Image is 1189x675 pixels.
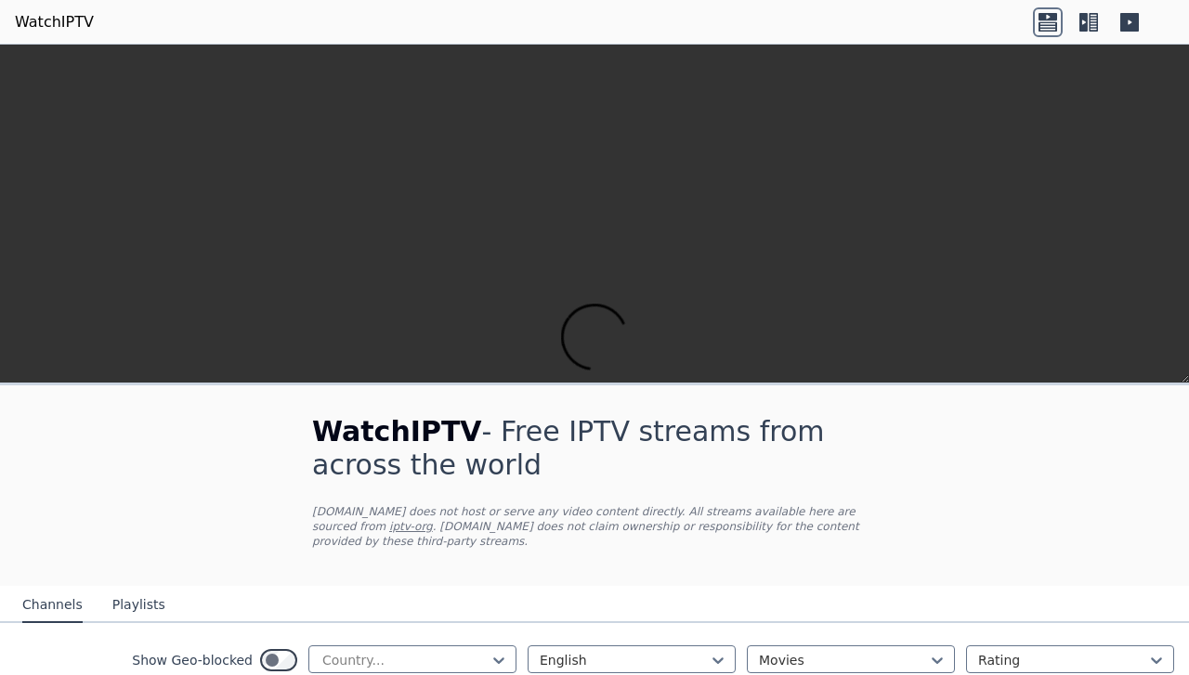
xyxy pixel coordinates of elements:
[22,588,83,623] button: Channels
[132,651,253,669] label: Show Geo-blocked
[389,520,433,533] a: iptv-org
[312,415,482,448] span: WatchIPTV
[312,504,877,549] p: [DOMAIN_NAME] does not host or serve any video content directly. All streams available here are s...
[312,415,877,482] h1: - Free IPTV streams from across the world
[15,11,94,33] a: WatchIPTV
[112,588,165,623] button: Playlists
